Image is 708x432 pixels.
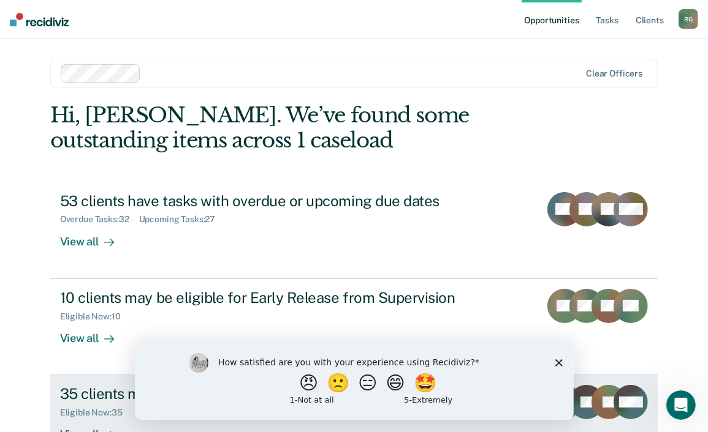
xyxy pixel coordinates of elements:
iframe: Survey by Kim from Recidiviz [135,341,574,420]
div: Clear officers [586,69,642,79]
iframe: Intercom live chat [666,390,696,420]
a: 53 clients have tasks with overdue or upcoming due datesOverdue Tasks:32Upcoming Tasks:27View all [50,182,658,278]
img: Recidiviz [10,13,69,26]
div: Eligible Now : 35 [60,408,132,418]
div: 53 clients have tasks with overdue or upcoming due dates [60,192,490,210]
div: Hi, [PERSON_NAME]. We’ve found some outstanding items across 1 caseload [50,103,536,153]
div: View all [60,225,129,248]
button: RG [679,9,698,29]
div: 35 clients may be eligible for Annual Report Status [60,385,490,403]
div: 10 clients may be eligible for Early Release from Supervision [60,289,490,307]
div: R G [679,9,698,29]
div: Overdue Tasks : 32 [60,214,139,225]
div: Eligible Now : 10 [60,311,131,322]
div: Upcoming Tasks : 27 [139,214,226,225]
div: View all [60,321,129,345]
a: 10 clients may be eligible for Early Release from SupervisionEligible Now:10View all [50,278,658,375]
